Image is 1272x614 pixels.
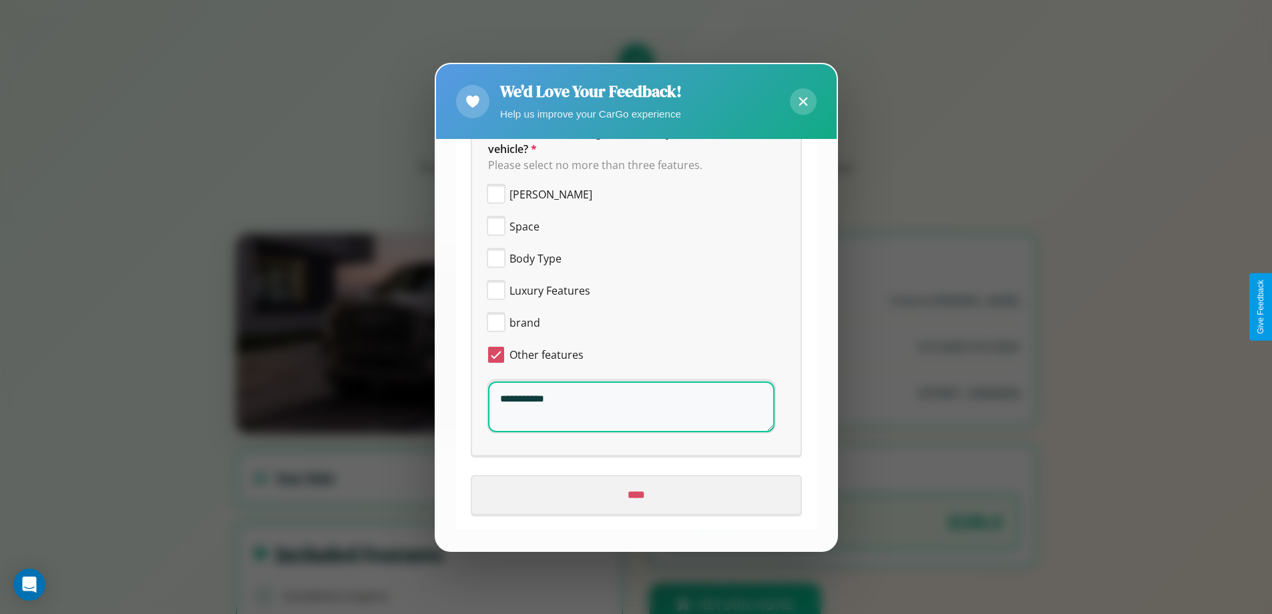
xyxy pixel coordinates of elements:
span: Space [509,218,540,235]
span: Body Type [509,251,562,267]
span: Luxury Features [509,283,590,299]
span: [PERSON_NAME] [509,186,592,202]
span: Other features [509,347,584,363]
span: Please select no more than three features. [488,158,702,172]
span: Which of the following features do you value the most in a vehicle? [488,126,787,156]
span: brand [509,315,540,331]
h2: We'd Love Your Feedback! [500,80,682,102]
p: Help us improve your CarGo experience [500,105,682,123]
div: Give Feedback [1256,280,1265,334]
div: Open Intercom Messenger [13,569,45,601]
